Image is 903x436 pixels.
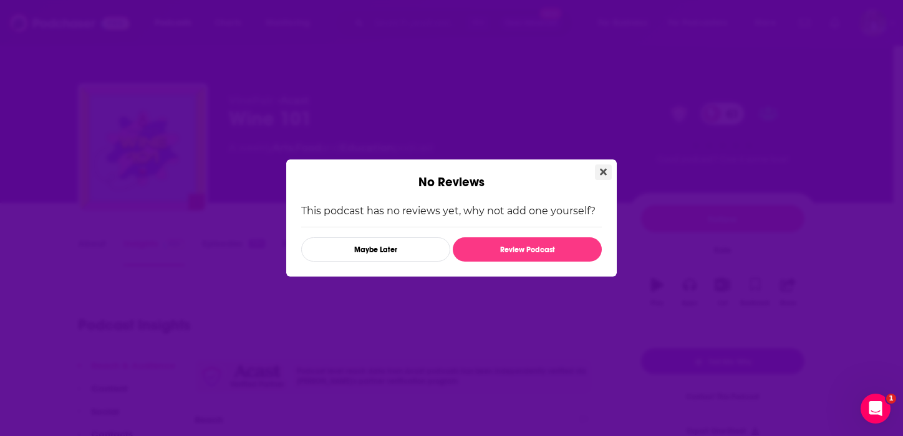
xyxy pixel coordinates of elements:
[453,237,602,262] button: Review Podcast
[301,237,450,262] button: Maybe Later
[301,205,602,217] p: This podcast has no reviews yet, why not add one yourself?
[286,159,617,190] div: No Reviews
[595,164,612,180] button: Close
[861,394,891,424] iframe: Intercom live chat
[886,394,896,404] span: 1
